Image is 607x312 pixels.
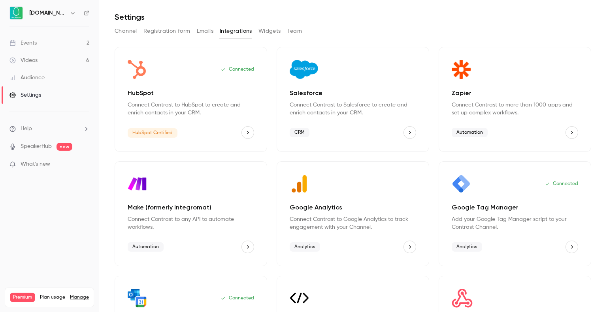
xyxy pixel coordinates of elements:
[452,203,578,212] p: Google Tag Manager
[128,101,254,117] p: Connect Contrast to HubSpot to create and enrich contacts in your CRM.
[277,47,429,152] div: Salesforce
[241,126,254,139] button: HubSpot
[57,143,72,151] span: new
[221,66,254,73] p: Connected
[9,74,45,82] div: Audience
[115,12,145,22] h1: Settings
[128,88,254,98] p: HubSpot
[258,25,281,37] button: Widgets
[9,91,41,99] div: Settings
[128,242,164,252] span: Automation
[21,142,52,151] a: SpeakerHub
[290,101,416,117] p: Connect Contrast to Salesforce to create and enrich contacts in your CRM.
[115,25,137,37] button: Channel
[221,295,254,301] p: Connected
[452,101,578,117] p: Connect Contrast to more than 1000 apps and set up complex workflows.
[290,203,416,212] p: Google Analytics
[290,88,416,98] p: Salesforce
[277,161,429,266] div: Google Analytics
[566,241,578,253] button: Google Tag Manager
[439,161,591,266] div: Google Tag Manager
[10,7,23,19] img: Avokaado.io
[452,215,578,231] p: Add your Google Tag Manager script to your Contrast Channel.
[128,215,254,231] p: Connect Contrast to any API to automate workflows.
[452,242,482,252] span: Analytics
[566,126,578,139] button: Zapier
[452,88,578,98] p: Zapier
[290,215,416,231] p: Connect Contrast to Google Analytics to track engagement with your Channel.
[40,294,65,301] span: Plan usage
[9,125,89,133] li: help-dropdown-opener
[290,242,320,252] span: Analytics
[128,203,254,212] p: Make (formerly Integromat)
[197,25,213,37] button: Emails
[115,47,267,152] div: HubSpot
[21,160,50,168] span: What's new
[10,293,35,302] span: Premium
[439,47,591,152] div: Zapier
[287,25,302,37] button: Team
[452,128,488,137] span: Automation
[80,161,89,168] iframe: Noticeable Trigger
[290,128,309,137] span: CRM
[403,126,416,139] button: Salesforce
[9,56,38,64] div: Videos
[70,294,89,301] a: Manage
[21,125,32,133] span: Help
[241,241,254,253] button: Make (formerly Integromat)
[403,241,416,253] button: Google Analytics
[128,128,177,138] span: HubSpot Certified
[115,161,267,266] div: Make (formerly Integromat)
[545,181,578,187] p: Connected
[29,9,66,17] h6: [DOMAIN_NAME]
[220,25,252,37] button: Integrations
[143,25,190,37] button: Registration form
[9,39,37,47] div: Events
